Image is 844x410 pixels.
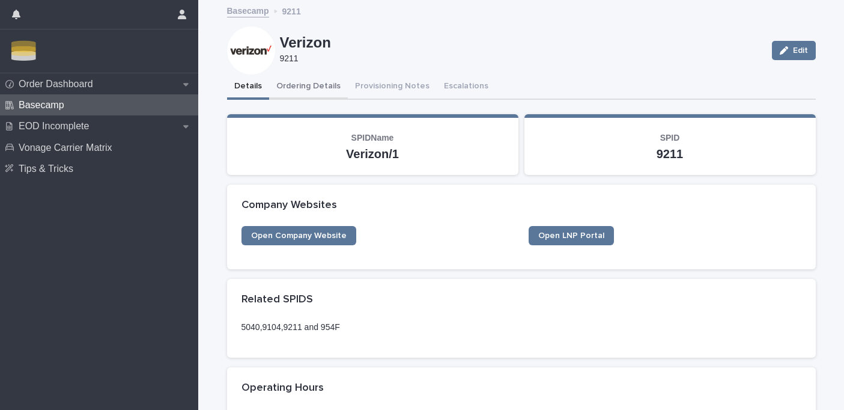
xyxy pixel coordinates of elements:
span: Edit [793,46,808,55]
h2: Operating Hours [241,382,324,395]
p: 9211 [539,148,801,160]
a: Open Company Website [241,226,356,245]
p: Basecamp [14,99,74,111]
button: Provisioning Notes [348,75,437,100]
p: Verizon/1 [241,148,504,160]
p: Tips & Tricks [14,163,83,174]
p: Verizon [280,37,762,48]
button: Escalations [437,75,496,100]
img: Zbn3osBRTqmJoOucoKu4 [10,39,38,63]
p: 9211 [280,53,757,64]
h2: Company Websites [241,199,337,212]
p: 5040,9104,9211 and 954F [241,321,801,334]
h2: Related SPIDS [241,293,313,307]
span: SPIDName [351,133,394,142]
button: Details [227,75,269,100]
button: Ordering Details [269,75,348,100]
span: Open LNP Portal [538,231,604,240]
button: Edit [772,41,816,60]
p: Vonage Carrier Matrix [14,142,122,153]
span: Open Company Website [251,231,347,240]
p: Order Dashboard [14,78,103,90]
p: 9211 [282,3,301,17]
p: EOD Incomplete [14,120,99,132]
span: SPID [660,133,680,142]
a: Open LNP Portal [529,226,614,245]
a: Basecamp [227,2,269,17]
